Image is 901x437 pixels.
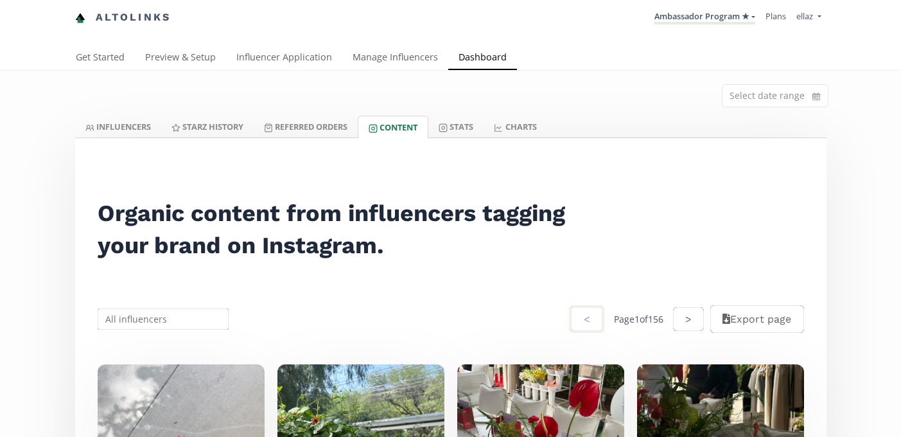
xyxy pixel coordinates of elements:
[796,10,813,22] span: ellaz
[428,116,484,138] a: Stats
[796,10,821,25] a: ellaz
[254,116,358,138] a: Referred Orders
[13,13,54,51] iframe: chat widget
[75,7,171,28] a: Altolinks
[226,46,342,71] a: Influencer Application
[358,116,428,138] a: Content
[710,305,803,333] button: Export page
[96,307,231,332] input: All influencers
[66,46,135,71] a: Get Started
[654,10,755,24] a: Ambassador Program ★
[98,197,582,262] h2: Organic content from influencers tagging your brand on Instagram.
[673,307,704,331] button: >
[135,46,226,71] a: Preview & Setup
[765,10,786,22] a: Plans
[342,46,448,71] a: Manage Influencers
[448,46,517,71] a: Dashboard
[812,90,820,103] svg: calendar
[75,13,85,23] img: favicon-32x32.png
[161,116,254,138] a: Starz HISTORY
[614,313,663,326] div: Page 1 of 156
[484,116,547,138] a: CHARTS
[75,116,161,138] a: INFLUENCERS
[569,305,604,333] button: <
